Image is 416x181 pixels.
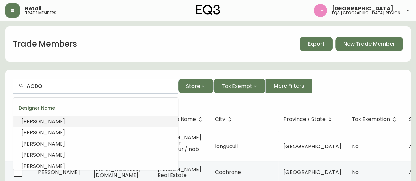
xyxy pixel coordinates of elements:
[274,82,304,90] span: More Filters
[27,83,173,89] input: Search
[308,40,325,48] span: Export
[352,143,359,150] span: No
[215,143,238,150] span: longueuil
[213,79,265,93] button: Tax Exempt
[332,11,400,15] h5: eq3 [GEOGRAPHIC_DATA] region
[25,6,42,11] span: Retail
[222,82,252,90] span: Tax Exempt
[335,37,403,51] button: New Trade Member
[196,5,220,15] img: logo
[21,129,65,136] span: [PERSON_NAME]
[178,79,213,93] button: Store
[158,116,205,122] span: Business Name
[343,40,395,48] span: New Trade Member
[283,117,326,121] span: Province / State
[215,117,225,121] span: City
[21,151,65,159] span: [PERSON_NAME]
[352,169,359,176] span: No
[21,140,65,147] span: [PERSON_NAME]
[215,116,234,122] span: City
[21,162,65,170] span: [PERSON_NAME]
[265,79,312,93] button: More Filters
[300,37,333,51] button: Export
[25,11,56,15] h5: trade members
[332,6,393,11] span: [GEOGRAPHIC_DATA]
[13,100,178,116] div: Designer Name
[158,134,201,159] span: [PERSON_NAME] Designer d'interieur / nob design
[352,117,390,121] span: Tax Exemption
[283,116,334,122] span: Province / State
[314,4,327,17] img: 971393357b0bdd4f0581b88529d406f6
[158,166,201,179] span: [PERSON_NAME] Real Estate
[283,143,341,150] span: [GEOGRAPHIC_DATA]
[36,169,80,176] span: [PERSON_NAME]
[21,118,65,125] span: [PERSON_NAME]
[94,166,141,179] span: [EMAIL_ADDRESS][DOMAIN_NAME]
[215,169,241,176] span: Cochrane
[352,116,399,122] span: Tax Exemption
[186,82,200,90] span: Store
[13,38,77,50] h1: Trade Members
[283,169,341,176] span: [GEOGRAPHIC_DATA]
